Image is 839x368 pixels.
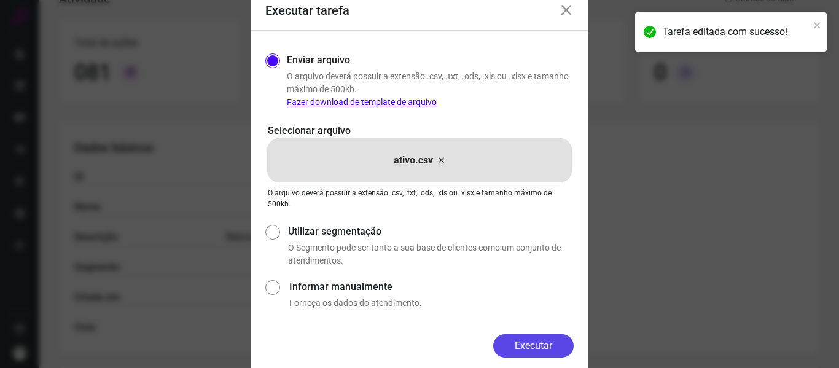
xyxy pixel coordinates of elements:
[813,17,822,32] button: close
[287,53,350,68] label: Enviar arquivo
[288,224,574,239] label: Utilizar segmentação
[662,25,810,39] div: Tarefa editada com sucesso!
[289,280,574,294] label: Informar manualmente
[289,297,574,310] p: Forneça os dados do atendimento.
[287,97,437,107] a: Fazer download de template de arquivo
[265,3,349,18] h3: Executar tarefa
[287,70,574,109] p: O arquivo deverá possuir a extensão .csv, .txt, .ods, .xls ou .xlsx e tamanho máximo de 500kb.
[493,334,574,358] button: Executar
[268,187,571,209] p: O arquivo deverá possuir a extensão .csv, .txt, .ods, .xls ou .xlsx e tamanho máximo de 500kb.
[288,241,574,267] p: O Segmento pode ser tanto a sua base de clientes como um conjunto de atendimentos.
[394,153,433,168] p: ativo.csv
[268,123,571,138] p: Selecionar arquivo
